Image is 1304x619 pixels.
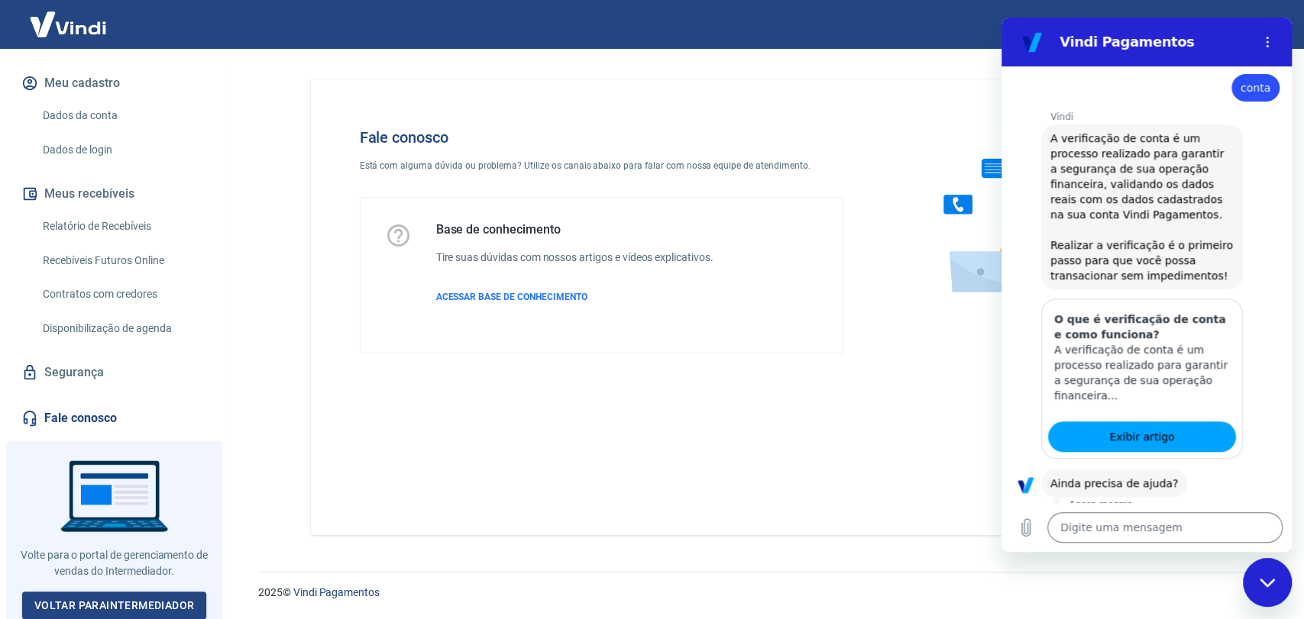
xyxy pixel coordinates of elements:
iframe: Janela de mensagens [1001,18,1292,552]
p: Está com alguma dúvida ou problema? Utilize os canais abaixo para falar com nossa equipe de atend... [360,159,844,172]
a: Dados da conta [37,100,210,131]
button: Sair [1231,11,1286,39]
button: Meus recebíveis [18,177,210,211]
a: ACESSAR BASE DE CONHECIMENTO [436,290,713,304]
a: Segurança [18,356,210,389]
a: Vindi Pagamentos [293,586,380,598]
img: Fale conosco [913,104,1145,308]
a: Recebíveis Futuros Online [37,245,210,276]
span: ACESSAR BASE DE CONHECIMENTO [436,292,587,302]
a: Contratos com credores [37,279,210,310]
button: Meu cadastro [18,66,210,100]
h4: Fale conosco [360,128,844,147]
iframe: Botão para abrir a janela de mensagens, conversa em andamento [1243,558,1292,607]
a: Dados de login [37,134,210,166]
h5: Base de conhecimento [436,222,713,237]
a: Fale conosco [18,401,210,435]
p: 2025 © [258,585,1267,601]
a: Disponibilização de agenda [37,313,210,344]
a: Relatório de Recebíveis [37,211,210,242]
h6: Tire suas dúvidas com nossos artigos e vídeos explicativos. [436,250,713,266]
img: Vindi [18,1,118,47]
